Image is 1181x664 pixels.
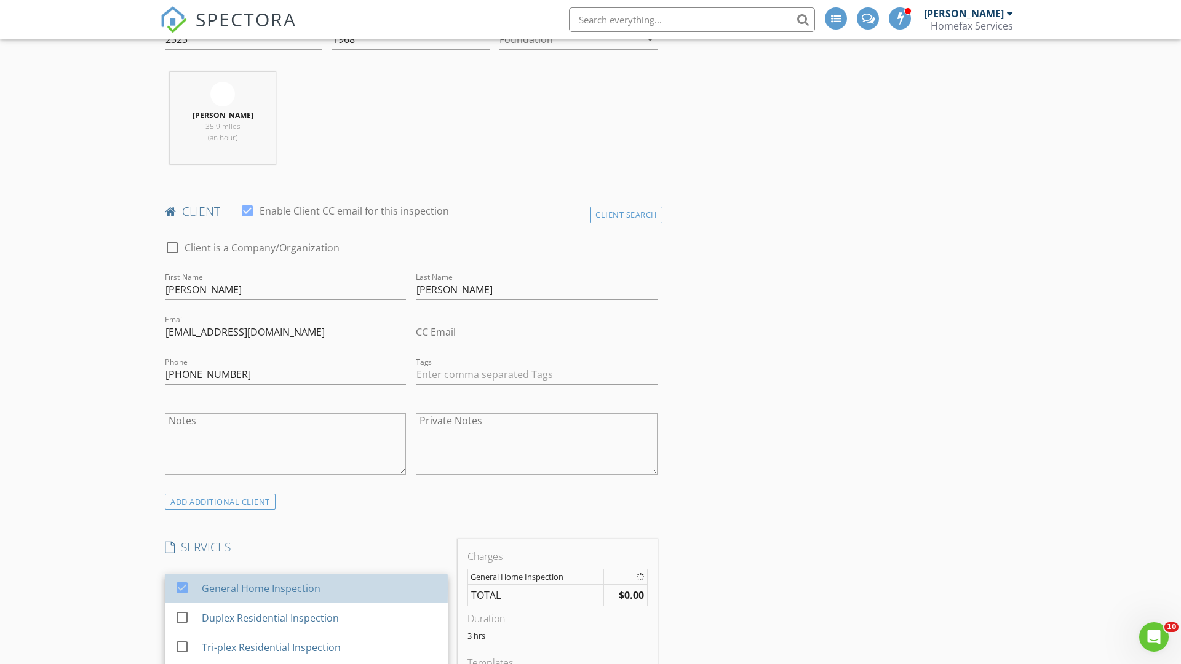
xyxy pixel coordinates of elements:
[196,6,296,32] span: SPECTORA
[160,6,187,33] img: The Best Home Inspection Software - Spectora
[260,205,449,217] label: Enable Client CC email for this inspection
[467,549,647,564] div: Charges
[619,588,644,602] strong: $0.00
[193,110,253,121] strong: [PERSON_NAME]
[165,539,448,555] h4: SERVICES
[471,572,600,582] div: General Home Inspection
[202,640,341,655] div: Tri-plex Residential Inspection
[165,204,658,219] h4: client
[185,242,340,254] label: Client is a Company/Organization
[569,7,815,32] input: Search everything...
[931,20,1013,32] div: Homefax Services
[467,611,647,626] div: Duration
[467,631,647,641] p: 3 hrs
[202,611,339,625] div: Duplex Residential Inspection
[643,32,658,47] i: arrow_drop_down
[165,494,276,510] div: ADD ADDITIONAL client
[160,17,296,42] a: SPECTORA
[1139,622,1169,652] iframe: Intercom live chat
[1164,622,1179,632] span: 10
[924,7,1004,20] div: [PERSON_NAME]
[468,584,603,606] td: TOTAL
[210,82,235,106] img: blank_spectora_logo.png
[590,207,662,223] div: Client Search
[205,121,241,132] span: 35.9 miles
[202,581,320,596] div: General Home Inspection
[208,132,237,143] span: (an hour)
